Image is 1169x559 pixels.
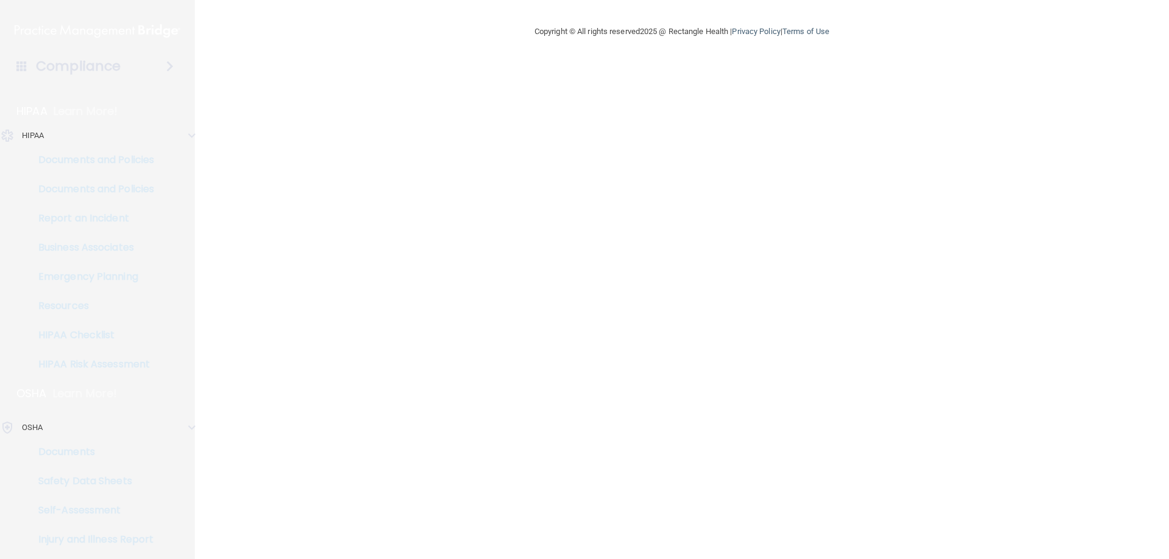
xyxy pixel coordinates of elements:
p: Documents and Policies [8,183,174,195]
p: HIPAA [16,104,47,119]
p: Business Associates [8,241,174,254]
p: OSHA [16,386,47,401]
p: Learn More! [53,386,118,401]
p: Learn More! [54,104,118,119]
p: HIPAA Checklist [8,329,174,341]
p: OSHA [22,420,43,435]
a: Terms of Use [782,27,829,36]
p: Self-Assessment [8,504,174,516]
p: Documents [8,446,174,458]
p: Resources [8,300,174,312]
p: Emergency Planning [8,271,174,283]
a: Privacy Policy [732,27,780,36]
p: Report an Incident [8,212,174,224]
p: Safety Data Sheets [8,475,174,487]
img: PMB logo [15,19,180,43]
p: Injury and Illness Report [8,533,174,546]
p: HIPAA [22,128,44,143]
div: Copyright © All rights reserved 2025 @ Rectangle Health | | [460,12,904,51]
h4: Compliance [36,58,121,75]
p: HIPAA Risk Assessment [8,358,174,370]
p: Documents and Policies [8,154,174,166]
